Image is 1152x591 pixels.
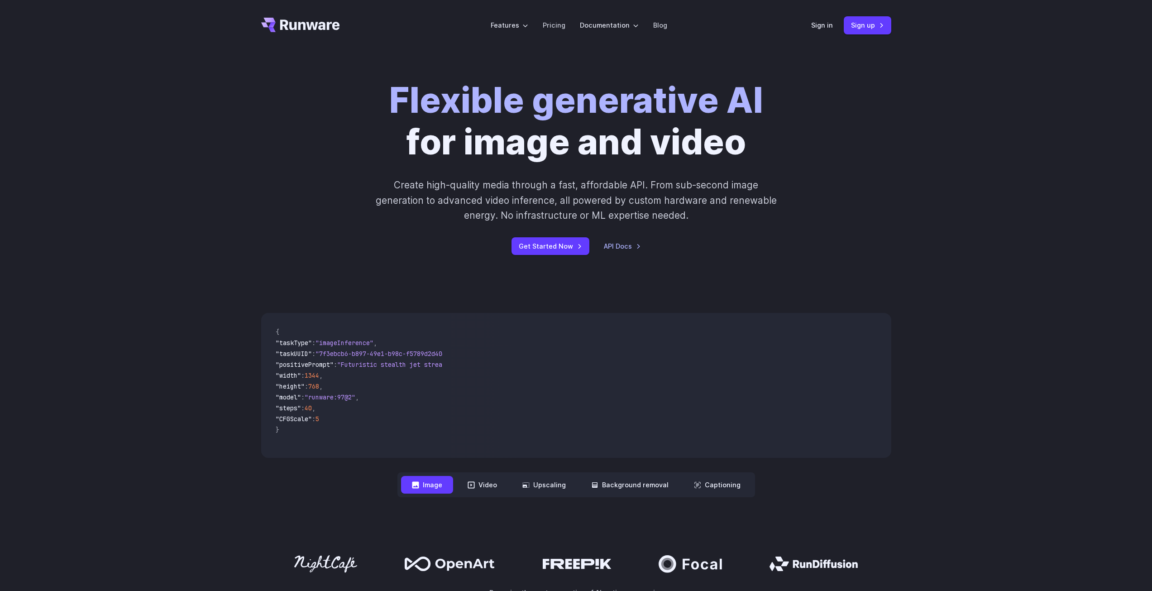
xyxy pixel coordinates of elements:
span: : [312,350,315,358]
span: "Futuristic stealth jet streaking through a neon-lit cityscape with glowing purple exhaust" [337,360,667,369]
a: API Docs [604,241,641,251]
button: Captioning [683,476,751,494]
span: "steps" [276,404,301,412]
span: , [319,382,323,390]
a: Blog [653,20,667,30]
span: "runware:97@2" [305,393,355,401]
span: "width" [276,371,301,380]
p: Create high-quality media through a fast, affordable API. From sub-second image generation to adv... [374,178,778,223]
span: { [276,328,279,336]
button: Image [401,476,453,494]
a: Pricing [543,20,565,30]
span: : [301,393,305,401]
span: "height" [276,382,305,390]
span: , [312,404,315,412]
strong: Flexible generative AI [389,79,763,121]
button: Video [457,476,508,494]
button: Upscaling [511,476,577,494]
span: : [305,382,308,390]
a: Sign in [811,20,833,30]
span: "model" [276,393,301,401]
span: : [312,339,315,347]
span: } [276,426,279,434]
span: "taskUUID" [276,350,312,358]
a: Go to / [261,18,340,32]
span: "taskType" [276,339,312,347]
a: Get Started Now [511,237,589,255]
button: Background removal [580,476,679,494]
span: 768 [308,382,319,390]
span: "positivePrompt" [276,360,334,369]
span: 40 [305,404,312,412]
label: Documentation [580,20,639,30]
span: , [373,339,377,347]
span: : [312,415,315,423]
span: : [301,371,305,380]
span: "imageInference" [315,339,373,347]
span: 1344 [305,371,319,380]
a: Sign up [844,16,891,34]
span: "7f3ebcb6-b897-49e1-b98c-f5789d2d40d7" [315,350,453,358]
span: , [319,371,323,380]
span: : [334,360,337,369]
h1: for image and video [389,80,763,163]
label: Features [491,20,528,30]
span: 5 [315,415,319,423]
span: , [355,393,359,401]
span: "CFGScale" [276,415,312,423]
span: : [301,404,305,412]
